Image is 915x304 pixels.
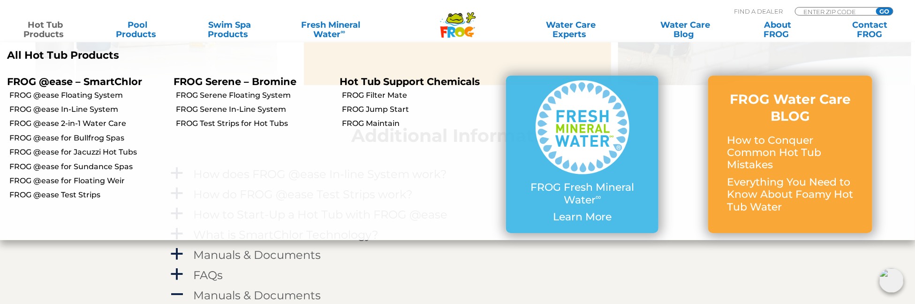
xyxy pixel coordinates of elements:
a: a FAQs [169,267,746,284]
p: How to Conquer Common Hot Tub Mistakes [727,134,854,171]
a: FROG @ease for Sundance Spas [9,162,166,172]
h4: Manuals & Documents [194,249,321,262]
span: a [170,268,184,282]
a: All Hot Tub Products [7,49,451,62]
a: FROG Jump Start [342,104,499,115]
a: ContactFROG [834,20,906,39]
span: A [170,288,184,302]
a: FROG Filter Mate [342,90,499,101]
sup: ∞ [340,28,345,35]
a: FROG @ease Test Strips [9,190,166,200]
span: a [170,248,184,262]
a: Water CareExperts [513,20,629,39]
a: FROG @ease for Bullfrog Spas [9,133,166,143]
p: FROG @ease – SmartChlor [7,76,159,87]
a: FROG @ease 2-in-1 Water Care [9,118,166,129]
a: Hot TubProducts [9,20,81,39]
p: FROG Fresh Mineral Water [525,181,640,206]
sup: ∞ [596,192,601,202]
p: Everything You Need to Know About Foamy Hot Tub Water [727,176,854,213]
h4: Manuals & Documents [194,289,321,302]
a: FROG Maintain [342,118,499,129]
p: Find A Dealer [734,7,783,16]
a: Swim SpaProducts [194,20,265,39]
a: FROG @ease for Jacuzzi Hot Tubs [9,147,166,157]
a: FROG @ease Floating System [9,90,166,101]
a: PoolProducts [102,20,174,39]
a: FROG Fresh Mineral Water∞ Learn More [525,80,640,228]
h4: FAQs [194,269,223,282]
input: Zip Code Form [802,8,866,16]
p: FROG Serene – Bromine [174,76,326,87]
a: FROG @ease In-Line System [9,104,166,115]
a: FROG Water Care BLOG How to Conquer Common Hot Tub Mistakes Everything You Need to Know About Foa... [727,91,854,218]
h3: FROG Water Care BLOG [727,91,854,125]
a: Fresh MineralWater∞ [286,20,376,39]
a: Water CareBlog [650,20,721,39]
a: FROG Serene In-Line System [176,104,333,115]
a: FROG Serene Floating System [176,90,333,101]
a: AboutFROG [742,20,814,39]
p: Learn More [525,211,640,223]
p: Hot Tub Support Chemicals [340,76,492,87]
img: openIcon [879,268,904,293]
a: FROG Test Strips for Hot Tubs [176,118,333,129]
a: a Manuals & Documents [169,247,746,264]
h4: What is SmartChlor Technology? [194,229,379,242]
a: FROG @ease for Floating Weir [9,176,166,186]
input: GO [876,8,893,15]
